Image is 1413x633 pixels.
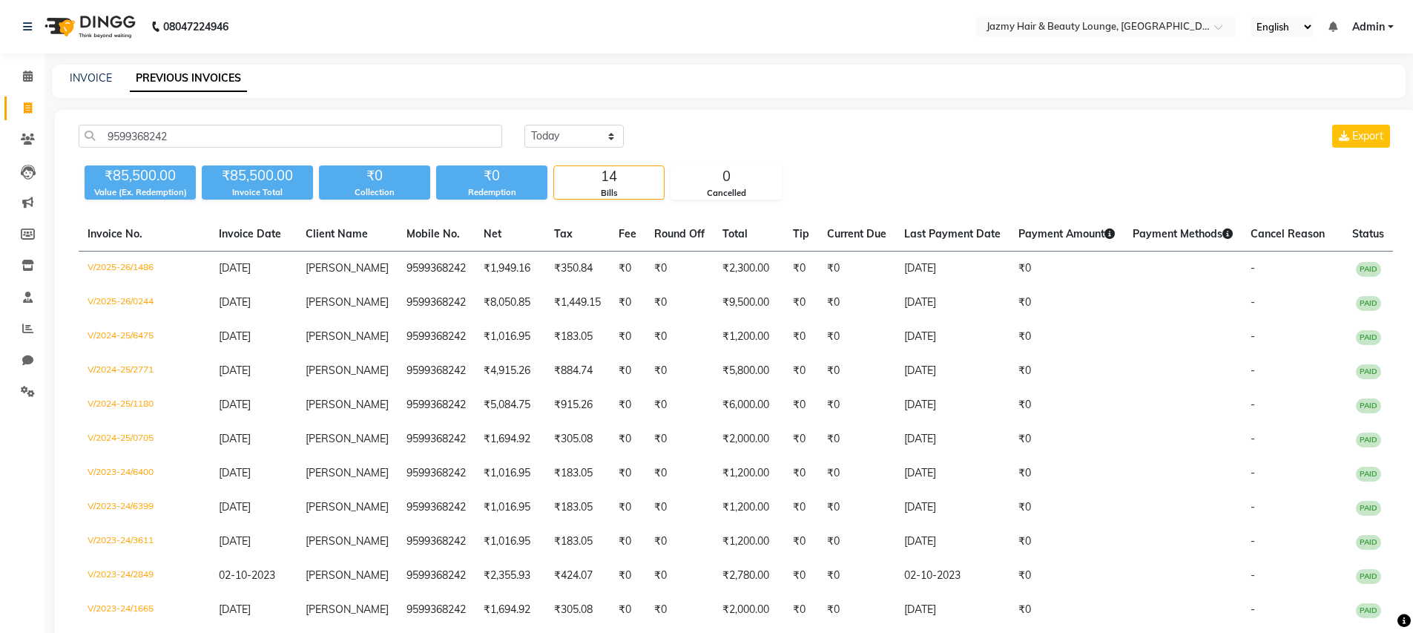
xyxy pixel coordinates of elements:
span: - [1251,568,1255,582]
td: [DATE] [895,388,1009,422]
td: ₹1,016.95 [475,456,545,491]
img: logo [38,6,139,47]
span: Client Name [306,227,368,240]
span: - [1251,466,1255,479]
td: ₹0 [784,559,818,593]
span: [PERSON_NAME] [306,432,389,445]
td: ₹8,050.85 [475,286,545,320]
td: 9599368242 [398,422,475,456]
td: ₹183.05 [545,491,610,525]
span: Round Off [654,227,705,240]
div: Cancelled [671,187,781,200]
span: Tip [793,227,809,240]
div: ₹0 [436,165,547,186]
span: [DATE] [219,398,251,411]
span: [DATE] [219,329,251,343]
span: - [1251,261,1255,275]
td: ₹1,200.00 [714,491,784,525]
td: ₹0 [645,422,714,456]
span: Export [1352,129,1383,142]
div: ₹85,500.00 [202,165,313,186]
a: INVOICE [70,71,112,85]
span: PAID [1356,467,1381,482]
td: ₹0 [784,422,818,456]
td: ₹0 [784,456,818,491]
span: PAID [1356,296,1381,311]
td: ₹183.05 [545,456,610,491]
span: - [1251,534,1255,548]
td: 9599368242 [398,320,475,354]
td: ₹0 [1009,491,1124,525]
td: ₹0 [818,286,895,320]
td: ₹0 [818,354,895,388]
div: Invoice Total [202,186,313,199]
td: ₹0 [610,456,645,491]
span: - [1251,432,1255,445]
td: ₹0 [784,252,818,286]
div: Value (Ex. Redemption) [85,186,196,199]
td: ₹0 [784,525,818,559]
td: ₹0 [645,593,714,627]
td: ₹0 [645,286,714,320]
td: ₹0 [784,593,818,627]
td: [DATE] [895,320,1009,354]
span: Payment Methods [1133,227,1233,240]
td: [DATE] [895,456,1009,491]
td: ₹0 [610,252,645,286]
span: [DATE] [219,295,251,309]
td: ₹1,016.95 [475,320,545,354]
td: ₹9,500.00 [714,286,784,320]
td: ₹2,780.00 [714,559,784,593]
td: ₹5,800.00 [714,354,784,388]
span: Invoice No. [88,227,142,240]
td: ₹1,200.00 [714,320,784,354]
td: ₹0 [784,388,818,422]
td: ₹0 [610,388,645,422]
span: Cancel Reason [1251,227,1325,240]
td: [DATE] [895,525,1009,559]
td: ₹0 [645,491,714,525]
td: [DATE] [895,593,1009,627]
td: ₹0 [645,354,714,388]
span: - [1251,500,1255,514]
td: ₹0 [818,525,895,559]
td: ₹0 [610,320,645,354]
td: ₹0 [610,559,645,593]
span: - [1251,295,1255,309]
span: [PERSON_NAME] [306,261,389,275]
span: [PERSON_NAME] [306,500,389,514]
td: ₹0 [1009,559,1124,593]
td: V/2024-25/6475 [79,320,210,354]
td: ₹2,000.00 [714,422,784,456]
td: V/2025-26/0244 [79,286,210,320]
span: PAID [1356,535,1381,550]
td: V/2024-25/0705 [79,422,210,456]
td: ₹1,694.92 [475,422,545,456]
td: [DATE] [895,422,1009,456]
td: 02-10-2023 [895,559,1009,593]
td: ₹0 [818,593,895,627]
td: ₹2,355.93 [475,559,545,593]
span: PAID [1356,501,1381,516]
span: Current Due [827,227,886,240]
td: ₹0 [645,320,714,354]
td: ₹1,949.16 [475,252,545,286]
span: Invoice Date [219,227,281,240]
td: 9599368242 [398,286,475,320]
span: Tax [554,227,573,240]
td: 9599368242 [398,593,475,627]
span: [PERSON_NAME] [306,329,389,343]
td: V/2024-25/2771 [79,354,210,388]
td: ₹0 [1009,354,1124,388]
td: ₹305.08 [545,593,610,627]
td: 9599368242 [398,525,475,559]
span: [PERSON_NAME] [306,603,389,616]
div: Redemption [436,186,547,199]
input: Search by Name/Mobile/Email/Invoice No [79,125,502,148]
td: ₹0 [784,286,818,320]
td: ₹0 [1009,456,1124,491]
span: [PERSON_NAME] [306,466,389,479]
td: ₹0 [818,422,895,456]
div: ₹0 [319,165,430,186]
td: ₹0 [818,388,895,422]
